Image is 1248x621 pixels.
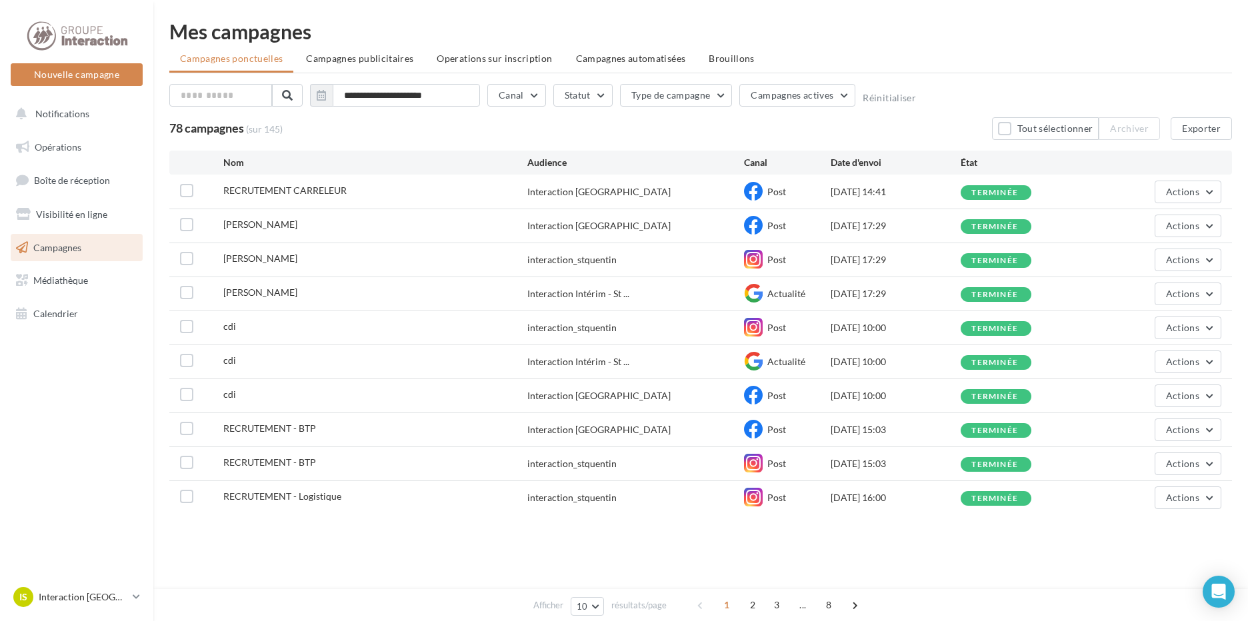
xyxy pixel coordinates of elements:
div: terminée [971,392,1018,401]
span: 78 campagnes [169,121,244,135]
div: [DATE] 16:00 [831,491,961,504]
span: ... [792,594,813,616]
div: [DATE] 10:00 [831,321,961,334]
span: cdi [223,320,236,332]
div: terminée [971,494,1018,503]
span: Post [767,492,786,503]
span: Interaction Intérim - St ... [527,355,629,368]
div: État [961,156,1091,169]
span: RECRUTEMENT - BTP [223,422,316,434]
div: terminée [971,358,1018,367]
span: Opérations [35,141,81,153]
button: Campagnes actives [739,84,855,107]
div: interaction_stquentin [527,457,617,470]
a: Visibilité en ligne [8,201,145,229]
div: Canal [744,156,831,169]
div: Interaction [GEOGRAPHIC_DATA] [527,185,671,199]
span: Actions [1166,424,1199,435]
div: Nom [223,156,527,169]
span: RECRUTEMENT CARRELEUR [223,185,347,196]
button: Actions [1155,181,1221,203]
div: terminée [971,257,1018,265]
span: Notifications [35,108,89,119]
span: Actualité [767,288,805,299]
span: Campagnes actives [751,89,833,101]
div: Mes campagnes [169,21,1232,41]
div: Open Intercom Messenger [1203,576,1235,608]
span: Actions [1166,288,1199,299]
button: Tout sélectionner [992,117,1099,140]
span: Visibilité en ligne [36,209,107,220]
span: mr delattre [223,253,297,264]
button: Nouvelle campagne [11,63,143,86]
span: Campagnes automatisées [576,53,686,64]
p: Interaction [GEOGRAPHIC_DATA] [39,590,127,604]
span: Actions [1166,254,1199,265]
span: 3 [766,594,787,616]
span: résultats/page [611,599,667,612]
div: [DATE] 17:29 [831,219,961,233]
span: Post [767,424,786,435]
span: Calendrier [33,308,78,319]
div: Date d'envoi [831,156,961,169]
span: Post [767,458,786,469]
span: Actions [1166,492,1199,503]
span: Actions [1166,186,1199,197]
a: Boîte de réception [8,166,145,195]
span: Actions [1166,356,1199,367]
a: IS Interaction [GEOGRAPHIC_DATA] [11,584,143,610]
span: mr delattre [223,219,297,230]
div: [DATE] 17:29 [831,253,961,267]
button: Archiver [1099,117,1160,140]
div: [DATE] 15:03 [831,457,961,470]
button: 10 [571,597,605,616]
div: terminée [971,223,1018,231]
div: terminée [971,460,1018,469]
button: Statut [553,84,613,107]
button: Canal [487,84,546,107]
span: Actions [1166,322,1199,333]
span: Post [767,322,786,333]
div: terminée [971,324,1018,333]
span: Post [767,220,786,231]
button: Notifications [8,100,140,128]
span: 2 [742,594,763,616]
button: Actions [1155,418,1221,441]
span: Brouillons [709,53,755,64]
div: interaction_stquentin [527,321,617,334]
span: Actions [1166,220,1199,231]
span: Médiathèque [33,275,88,286]
div: [DATE] 14:41 [831,185,961,199]
span: Afficher [533,599,563,612]
div: [DATE] 15:03 [831,423,961,436]
span: Actions [1166,458,1199,469]
button: Actions [1155,384,1221,407]
div: Audience [527,156,744,169]
button: Actions [1155,452,1221,475]
button: Actions [1155,215,1221,237]
div: terminée [971,189,1018,197]
button: Exporter [1171,117,1232,140]
button: Actions [1155,316,1221,339]
span: Operations sur inscription [437,53,552,64]
div: Interaction [GEOGRAPHIC_DATA] [527,423,671,436]
span: 8 [818,594,839,616]
button: Actions [1155,486,1221,509]
a: Campagnes [8,234,145,262]
div: terminée [971,426,1018,435]
span: Actions [1166,390,1199,401]
button: Réinitialiser [863,93,916,103]
div: [DATE] 10:00 [831,389,961,402]
span: cdi [223,354,236,366]
button: Actions [1155,283,1221,305]
div: [DATE] 10:00 [831,355,961,368]
span: RECRUTEMENT - BTP [223,456,316,468]
a: Calendrier [8,300,145,328]
button: Type de campagne [620,84,733,107]
span: Actualité [767,356,805,367]
span: 10 [577,601,588,612]
span: (sur 145) [246,123,283,136]
span: Campagnes publicitaires [306,53,413,64]
span: Campagnes [33,241,81,253]
button: Actions [1155,249,1221,271]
